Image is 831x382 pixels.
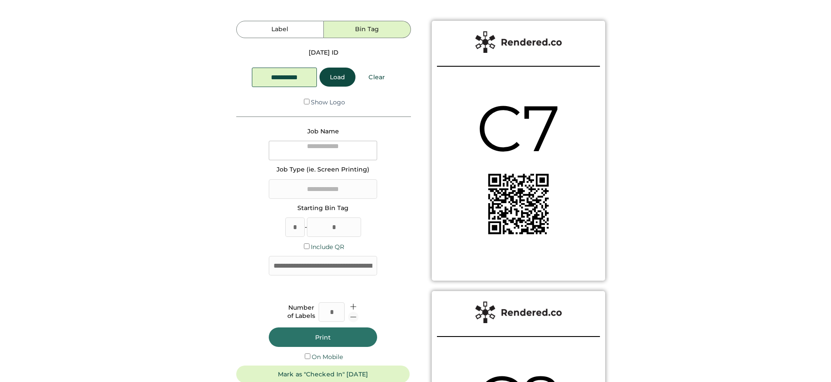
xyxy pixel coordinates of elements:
[287,304,315,320] div: Number of Labels
[305,223,307,232] div: -
[269,327,377,347] button: Print
[309,49,339,57] div: [DATE] ID
[311,98,345,106] label: Show Logo
[476,84,561,173] div: C7
[358,68,395,87] button: Clear
[324,21,411,38] button: Bin Tag
[475,301,562,323] img: Rendered%20Label%20Logo%402x.png
[297,204,349,213] div: Starting Bin Tag
[307,127,339,136] div: Job Name
[475,31,562,53] img: Rendered%20Label%20Logo%402x.png
[311,243,344,251] label: Include QR
[319,68,355,87] button: Load
[312,353,343,361] label: On Mobile
[236,21,323,38] button: Label
[277,165,369,174] div: Job Type (ie. Screen Printing)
